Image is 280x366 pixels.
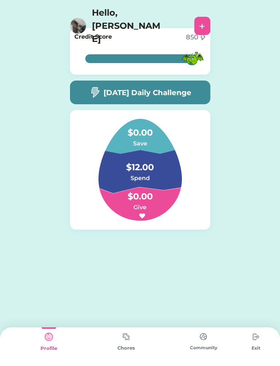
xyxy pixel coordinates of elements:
[92,6,165,46] h4: Hello, [PERSON_NAME]
[104,139,176,148] h6: Save
[181,47,205,70] img: MFN-Dragon-Green.svg
[104,119,176,139] h4: $0.00
[104,87,191,98] h5: [DATE] Daily Challenge
[249,330,263,344] img: type%3Dchores%2C%20state%3Ddefault.svg
[119,330,133,344] img: type%3Dchores%2C%20state%3Ddefault.svg
[165,344,242,351] div: Community
[104,174,176,183] h6: Spend
[242,345,270,351] div: Exit
[81,119,199,221] img: Group%201.svg
[196,330,211,344] img: type%3Dchores%2C%20state%3Ddefault.svg
[42,330,56,344] img: type%3Dkids%2C%20state%3Dselected.svg
[10,345,87,352] div: Profile
[87,344,165,352] div: Chores
[104,153,176,174] h4: $12.00
[70,18,86,34] img: https%3A%2F%2F1dfc823d71cc564f25c7cc035732a2d8.cdn.bubble.io%2Ff1754094113168x966788797778818000%...
[199,20,205,31] div: +
[104,183,176,203] h4: $0.00
[89,87,101,98] img: image-flash-1--flash-power-connect-charge-electricity-lightning.svg
[104,203,176,212] h6: Give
